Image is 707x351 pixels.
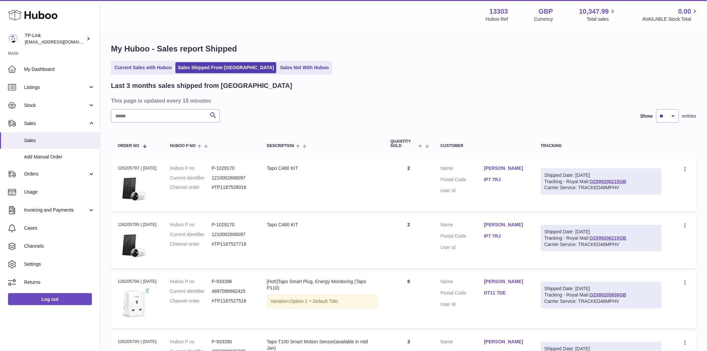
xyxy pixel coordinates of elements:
[484,177,528,183] a: IP7 7RJ
[170,288,212,295] dt: Current identifier
[441,188,484,194] dt: User Id
[212,241,254,247] dd: #TP1187527718
[24,207,88,213] span: Invoicing and Payments
[545,185,658,191] div: Carrier Service: TRACKED48MPHV
[484,233,528,239] a: IP7 7RJ
[267,165,377,171] div: Tapo C460 KIT
[541,282,662,308] div: Tracking - Royal Mail:
[290,299,339,304] span: Option 1 = Default Title;
[384,158,434,212] td: 2
[267,222,377,228] div: Tapo C460 KIT
[111,81,292,90] h2: Last 3 months sales shipped from [GEOGRAPHIC_DATA]
[484,165,528,171] a: [PERSON_NAME]
[212,339,254,345] dd: P-933390
[534,16,553,22] div: Currency
[24,171,88,177] span: Orders
[441,278,484,286] dt: Name
[24,225,95,231] span: Cases
[541,168,662,195] div: Tracking - Royal Mail:
[170,231,212,238] dt: Current identifier
[484,290,528,296] a: DT11 7DE
[24,279,95,285] span: Returns
[24,137,95,144] span: Sales
[118,144,139,148] span: Order No
[175,62,276,73] a: Sales Shipped From [GEOGRAPHIC_DATA]
[24,261,95,267] span: Settings
[579,7,616,22] a: 10,347.99 Total sales
[118,222,157,228] div: 126205795 | [DATE]
[441,339,484,347] dt: Name
[545,285,658,292] div: Shipped Date: [DATE]
[24,66,95,73] span: My Dashboard
[486,16,508,22] div: Huboo Ref
[441,177,484,185] dt: Postal Code
[682,113,696,119] span: entries
[545,229,658,235] div: Shipped Date: [DATE]
[170,165,212,171] dt: Huboo P no
[441,144,528,148] div: Customer
[212,298,254,304] dd: #TP1187527518
[170,339,212,345] dt: Huboo P no
[441,244,484,251] dt: User Id
[24,243,95,249] span: Channels
[489,7,508,16] strong: 13303
[641,113,653,119] label: Show
[267,144,294,148] span: Description
[24,84,88,91] span: Listings
[170,278,212,285] dt: Huboo P no
[589,235,626,241] a: OZ099206215GB
[170,241,212,247] dt: Channel order
[267,278,377,291] div: [Hot!]Tapo Smart Plug, Energy Monitoring (Tapo P110)
[25,39,98,44] span: [EMAIL_ADDRESS][DOMAIN_NAME]
[545,241,658,248] div: Carrier Service: TRACKED48MPHV
[24,154,95,160] span: Add Manual Order
[484,278,528,285] a: [PERSON_NAME]
[170,144,196,148] span: Huboo P no
[112,62,174,73] a: Current Sales with Huboo
[212,222,254,228] dd: P-1029170
[118,165,157,171] div: 126205797 | [DATE]
[579,7,609,16] span: 10,347.99
[111,97,695,104] h3: This page is updated every 15 minutes
[118,278,157,284] div: 126205794 | [DATE]
[118,173,151,203] img: 133031744300089.jpg
[441,222,484,230] dt: Name
[170,222,212,228] dt: Huboo P no
[212,231,254,238] dd: 1210002606097
[441,301,484,308] dt: User Id
[212,278,254,285] dd: P-933398
[484,339,528,345] a: [PERSON_NAME]
[170,175,212,181] dt: Current identifier
[589,292,626,298] a: OZ099205838GB
[391,139,417,148] span: Quantity Sold
[384,272,434,328] td: 8
[24,102,88,109] span: Stock
[25,32,85,45] div: TP-Link
[8,34,18,44] img: internalAdmin-13303@internal.huboo.com
[589,179,626,184] a: OZ099206215GB
[545,298,658,305] div: Carrier Service: TRACKED48MPHV
[267,295,377,308] div: Variation:
[212,165,254,171] dd: P-1029170
[384,215,434,268] td: 2
[212,184,254,191] dd: #TP1187528018
[541,225,662,251] div: Tracking - Royal Mail:
[212,175,254,181] dd: 1210002606097
[441,290,484,298] dt: Postal Code
[8,293,92,305] a: Log out
[484,222,528,228] a: [PERSON_NAME]
[643,7,699,22] a: 0.00 AVAILABLE Stock Total
[441,233,484,241] dt: Postal Code
[170,298,212,304] dt: Channel order
[24,189,95,195] span: Usage
[118,230,151,260] img: 133031744300089.jpg
[545,172,658,179] div: Shipped Date: [DATE]
[441,165,484,173] dt: Name
[118,339,157,345] div: 126205793 | [DATE]
[111,43,696,54] h1: My Huboo - Sales report Shipped
[539,7,553,16] strong: GBP
[170,184,212,191] dt: Channel order
[678,7,691,16] span: 0.00
[541,144,662,148] div: Tracking
[24,120,88,127] span: Sales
